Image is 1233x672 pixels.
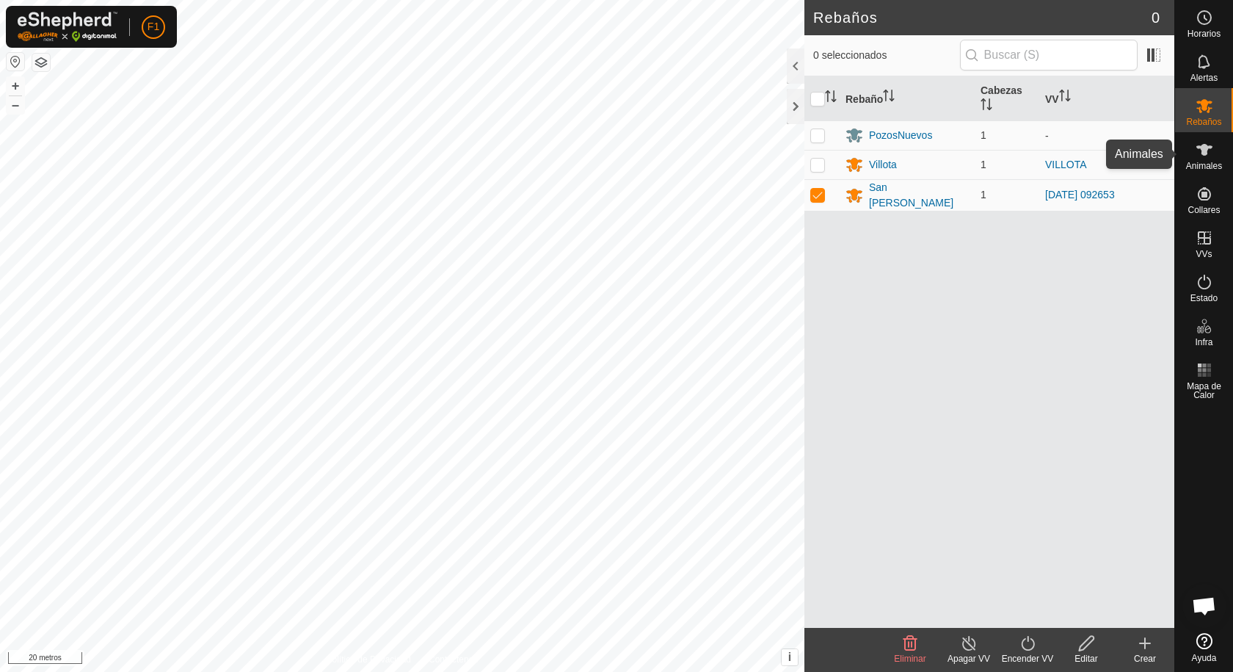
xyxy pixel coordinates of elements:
font: Mapa de Calor [1187,381,1221,400]
font: Crear [1134,654,1156,664]
p-sorticon: Activar para ordenar [825,93,837,104]
font: Cabezas [981,84,1022,96]
font: San [PERSON_NAME] [869,181,953,209]
font: + [12,78,20,93]
a: VILLOTA [1045,159,1087,170]
font: 1 [981,189,986,200]
font: F1 [148,21,159,32]
button: Restablecer Mapa [7,53,24,71]
button: i [782,649,798,665]
a: Ayuda [1175,627,1233,668]
input: Buscar (S) [960,40,1138,71]
button: Capas del Mapa [32,54,50,71]
p-sorticon: Activar para ordenar [883,92,895,104]
font: Animales [1186,161,1222,171]
font: Ayuda [1192,653,1217,663]
font: Rebaño [845,93,883,104]
font: - [1045,130,1049,142]
font: Política de Privacidad [327,654,411,665]
font: Rebaños [813,10,878,26]
font: Estado [1190,293,1218,303]
font: Eliminar [894,654,925,664]
a: Política de Privacidad [327,653,411,666]
font: Villota [869,159,897,170]
button: + [7,77,24,95]
img: Logotipo de Gallagher [18,12,117,42]
font: Infra [1195,337,1212,347]
p-sorticon: Activar para ordenar [981,101,992,112]
font: Editar [1074,654,1097,664]
font: Horarios [1187,29,1221,39]
font: Encender VV [1002,654,1054,664]
div: Chat abierto [1182,584,1226,628]
font: 1 [981,159,986,170]
font: – [12,97,19,112]
font: VVs [1196,249,1212,259]
font: 0 seleccionados [813,49,887,61]
font: Collares [1187,205,1220,215]
a: Contáctenos [429,653,478,666]
font: Rebaños [1186,117,1221,127]
font: i [788,651,791,663]
font: VV [1045,93,1059,104]
font: PozosNuevos [869,129,932,141]
font: 1 [981,129,986,141]
a: [DATE] 092653 [1045,189,1115,200]
font: Alertas [1190,73,1218,83]
font: 0 [1152,10,1160,26]
font: Apagar VV [948,654,990,664]
font: Contáctenos [429,654,478,665]
p-sorticon: Activar para ordenar [1059,92,1071,104]
button: – [7,96,24,114]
